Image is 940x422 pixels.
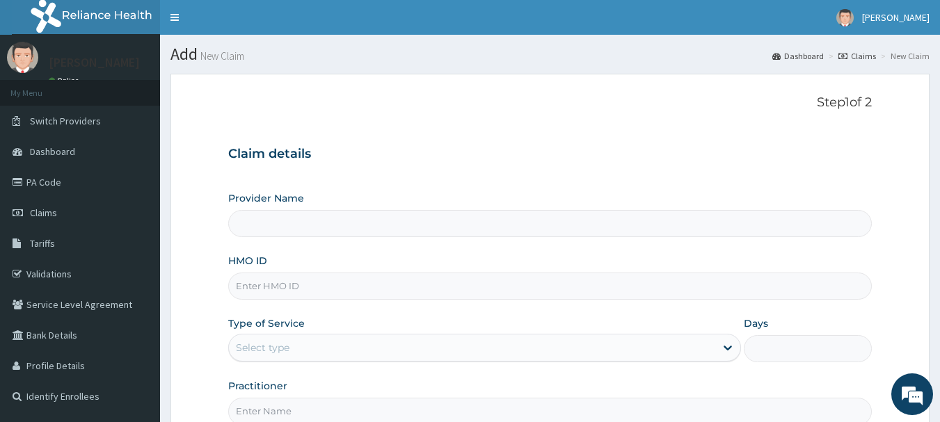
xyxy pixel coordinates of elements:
a: Dashboard [772,50,824,62]
label: Days [744,316,768,330]
label: Practitioner [228,379,287,393]
span: Tariffs [30,237,55,250]
label: Type of Service [228,316,305,330]
label: Provider Name [228,191,304,205]
img: User Image [836,9,854,26]
a: Online [49,76,82,86]
h3: Claim details [228,147,873,162]
span: Claims [30,206,57,219]
p: Step 1 of 2 [228,95,873,111]
p: [PERSON_NAME] [49,56,140,69]
input: Enter HMO ID [228,273,873,300]
a: Claims [838,50,876,62]
span: Switch Providers [30,115,101,127]
label: HMO ID [228,254,267,268]
li: New Claim [877,50,930,62]
h1: Add [170,45,930,63]
div: Select type [236,341,289,355]
small: New Claim [198,51,244,61]
span: [PERSON_NAME] [862,11,930,24]
img: User Image [7,42,38,73]
span: Dashboard [30,145,75,158]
